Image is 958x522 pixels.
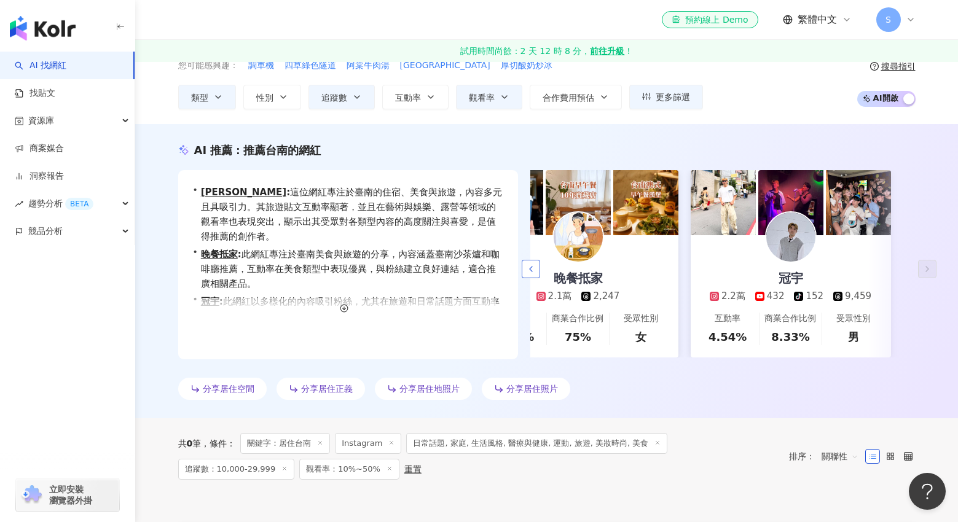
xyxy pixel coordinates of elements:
[194,142,321,158] div: AI 推薦 ：
[201,296,219,307] a: 冠宇
[881,61,916,71] div: 搜尋指引
[593,290,619,303] div: 2,247
[248,59,275,72] button: 調車機
[400,60,490,72] span: [GEOGRAPHIC_DATA]
[845,290,871,303] div: 9,459
[15,87,55,99] a: 找貼文
[478,235,678,357] a: 晚餐抵家2.1萬2,247互動率12.1%商業合作比例75%受眾性別女
[65,198,93,210] div: BETA
[178,60,238,72] span: 您可能感興趣：
[178,459,295,480] span: 追蹤數：10,000-29,999
[347,60,390,72] span: 阿棠牛肉湯
[201,294,503,338] span: 此網紅以多樣化的內容吸引粉絲，尤其在旅遊和日常話題方面互動率表現突出，展現出良好的粉絲互動。此外，涵蓋營養與保健等類型，具教育價值，適合追求生活品質的觀眾。
[15,142,64,155] a: 商案媒合
[836,313,871,325] div: 受眾性別
[691,170,756,235] img: post-image
[193,185,503,244] div: •
[286,187,290,198] span: :
[404,464,422,474] div: 重置
[552,313,603,325] div: 商業合作比例
[10,16,76,41] img: logo
[656,92,690,102] span: 更多篩選
[284,59,337,72] button: 四草綠色隧道
[240,433,330,454] span: 關鍵字：居住台南
[456,85,522,109] button: 觀看率
[178,438,202,448] div: 共 筆
[308,85,375,109] button: 追蹤數
[248,60,274,72] span: 調車機
[382,85,449,109] button: 互動率
[500,59,553,72] button: 厚切酸奶炒冰
[530,85,622,109] button: 合作費用預估
[822,446,858,466] span: 關聯性
[885,13,891,26] span: S
[15,200,23,208] span: rise
[590,45,624,57] strong: 前往升級
[201,187,286,198] a: [PERSON_NAME]
[870,62,879,71] span: question-circle
[256,93,273,103] span: 性別
[909,473,946,510] iframe: Help Scout Beacon - Open
[301,384,353,394] span: 分享居住正義
[335,433,401,454] span: Instagram
[187,438,193,448] span: 0
[28,190,93,217] span: 趨勢分析
[49,484,92,506] span: 立即安裝 瀏覽器外掛
[721,290,745,303] div: 2.2萬
[238,249,241,260] span: :
[541,270,615,287] div: 晚餐抵家
[543,93,594,103] span: 合作費用預估
[16,478,119,512] a: chrome extension立即安裝 瀏覽器外掛
[193,247,503,291] div: •
[771,329,809,345] div: 8.33%
[191,93,208,103] span: 類型
[219,296,223,307] span: :
[243,144,321,157] span: 推薦台南的網紅
[848,329,859,345] div: 男
[758,170,823,235] img: post-image
[178,85,236,109] button: 類型
[613,170,678,235] img: post-image
[346,59,390,72] button: 阿棠牛肉湯
[548,290,572,303] div: 2.1萬
[662,11,758,28] a: 預約線上 Demo
[193,294,503,338] div: •
[285,60,336,72] span: 四草綠色隧道
[691,235,891,357] a: 冠宇2.2萬4321529,459互動率4.54%商業合作比例8.33%受眾性別男
[201,438,235,448] span: 條件 ：
[789,446,865,466] div: 排序：
[766,270,815,287] div: 冠宇
[767,290,785,303] div: 432
[672,14,748,26] div: 預約線上 Demo
[399,59,491,72] button: [GEOGRAPHIC_DATA]
[501,60,552,72] span: 厚切酸奶炒冰
[201,247,503,291] span: 此網紅專注於臺南美食與旅遊的分享，內容涵蓋臺南沙茶爐和咖啡廳推薦，互動率在美食類型中表現優異，與粉絲建立良好連結，適合推廣相關產品。
[201,249,238,260] a: 晚餐抵家
[15,60,66,72] a: searchAI 找網紅
[299,459,399,480] span: 觀看率：10%~50%
[28,217,63,245] span: 競品分析
[469,93,495,103] span: 觀看率
[709,329,747,345] div: 4.54%
[399,384,460,394] span: 分享居住地照片
[28,107,54,134] span: 資源庫
[565,329,591,345] div: 75%
[554,212,603,262] img: KOL Avatar
[321,93,347,103] span: 追蹤數
[203,384,254,394] span: 分享居住空間
[766,212,815,262] img: KOL Avatar
[826,170,891,235] img: post-image
[15,170,64,182] a: 洞察報告
[798,13,837,26] span: 繁體中文
[764,313,816,325] div: 商業合作比例
[635,329,646,345] div: 女
[806,290,823,303] div: 152
[406,433,667,454] span: 日常話題, 家庭, 生活風格, 醫療與健康, 運動, 旅遊, 美妝時尚, 美食
[629,85,703,109] button: 更多篩選
[243,85,301,109] button: 性別
[20,485,44,505] img: chrome extension
[715,313,740,325] div: 互動率
[546,170,611,235] img: post-image
[201,185,503,244] span: 這位網紅專注於臺南的住宿、美食與旅遊，內容多元且具吸引力。其旅遊貼文互動率顯著，並且在藝術與娛樂、露營等領域的觀看率也表現突出，顯示出其受眾對各類型內容的高度關注與喜愛，是值得推薦的創作者。
[624,313,658,325] div: 受眾性別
